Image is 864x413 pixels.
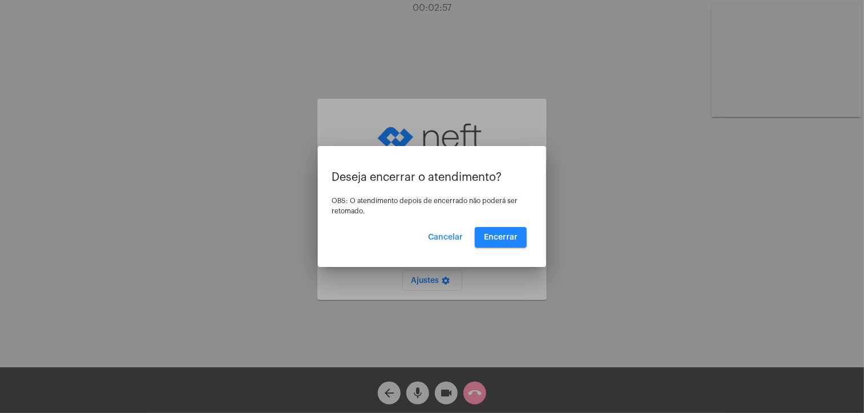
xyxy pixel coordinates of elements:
span: OBS: O atendimento depois de encerrado não poderá ser retomado. [332,197,518,214]
span: Cancelar [428,233,463,241]
button: Encerrar [475,227,527,248]
button: Cancelar [419,227,472,248]
p: Deseja encerrar o atendimento? [332,171,532,184]
span: Encerrar [484,233,518,241]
